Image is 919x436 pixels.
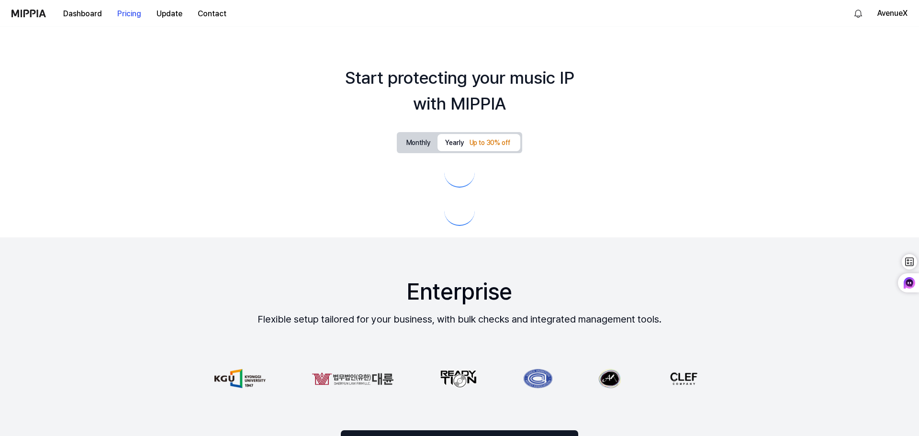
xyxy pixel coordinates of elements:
[399,135,438,150] button: Monthly
[652,369,687,388] img: partner-logo-5
[467,137,513,149] div: Up to 30% off
[190,4,234,23] button: Contact
[149,4,190,23] button: Update
[877,8,908,19] button: AvenueX
[407,276,512,308] div: Enterprise
[852,8,864,19] img: 알림
[56,4,110,23] button: Dashboard
[110,0,149,27] a: Pricing
[584,369,606,388] img: partner-logo-4
[509,369,538,388] img: partner-logo-3
[733,369,830,388] img: partner-logo-6
[258,312,661,327] div: Flexible setup tailored for your business, with bulk checks and integrated management tools.
[297,369,380,388] img: partner-logo-1
[437,134,520,151] button: Yearly
[110,4,149,23] button: Pricing
[11,10,46,17] img: logo
[149,0,190,27] a: Update
[200,369,251,388] img: partner-logo-0
[426,369,463,388] img: partner-logo-2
